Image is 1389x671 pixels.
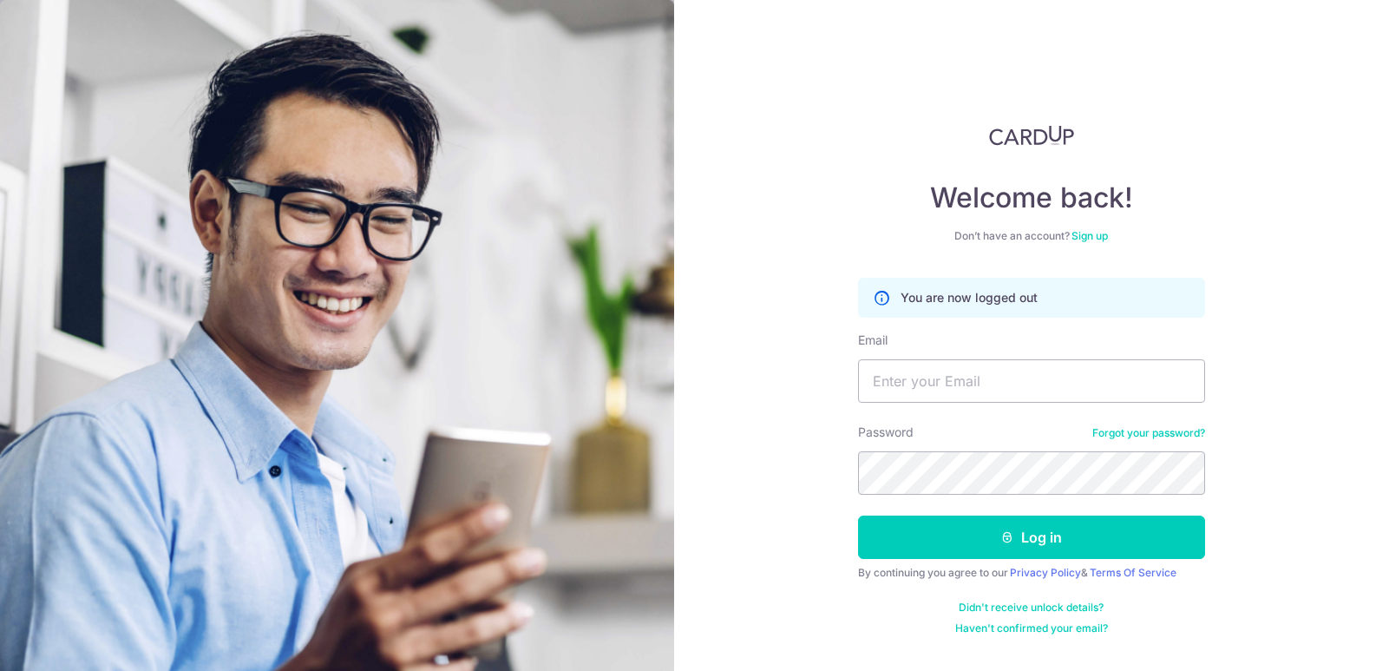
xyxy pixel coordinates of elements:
label: Email [858,332,888,349]
div: Don’t have an account? [858,229,1205,243]
a: Privacy Policy [1010,566,1081,579]
a: Terms Of Service [1090,566,1176,579]
button: Log in [858,516,1205,559]
a: Haven't confirmed your email? [955,622,1108,635]
a: Didn't receive unlock details? [959,601,1104,615]
div: By continuing you agree to our & [858,566,1205,580]
input: Enter your Email [858,359,1205,403]
h4: Welcome back! [858,181,1205,215]
a: Forgot your password? [1092,426,1205,440]
p: You are now logged out [901,289,1038,306]
img: CardUp Logo [989,125,1074,146]
a: Sign up [1071,229,1108,242]
label: Password [858,424,914,441]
